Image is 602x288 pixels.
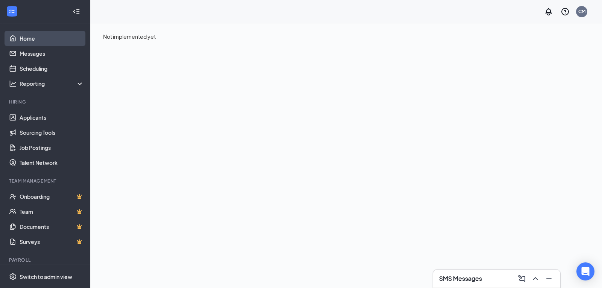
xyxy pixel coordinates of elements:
[20,234,84,249] a: SurveysCrown
[9,257,82,263] div: Payroll
[9,178,82,184] div: Team Management
[8,8,16,15] svg: WorkstreamLogo
[20,46,84,61] a: Messages
[20,189,84,204] a: OnboardingCrown
[9,273,17,280] svg: Settings
[20,80,84,87] div: Reporting
[544,7,553,16] svg: Notifications
[20,140,84,155] a: Job Postings
[531,274,540,283] svg: ChevronUp
[578,8,585,15] div: CM
[517,274,526,283] svg: ComposeMessage
[20,125,84,140] a: Sourcing Tools
[439,274,482,283] h3: SMS Messages
[20,110,84,125] a: Applicants
[529,273,541,285] button: ChevronUp
[9,80,17,87] svg: Analysis
[20,155,84,170] a: Talent Network
[561,7,570,16] svg: QuestionInfo
[103,32,589,41] div: Not implemented yet
[20,61,84,76] a: Scheduling
[73,8,80,15] svg: Collapse
[20,204,84,219] a: TeamCrown
[544,274,553,283] svg: Minimize
[576,262,594,280] div: Open Intercom Messenger
[20,273,72,280] div: Switch to admin view
[20,31,84,46] a: Home
[542,273,554,285] button: Minimize
[20,219,84,234] a: DocumentsCrown
[515,273,527,285] button: ComposeMessage
[9,99,82,105] div: Hiring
